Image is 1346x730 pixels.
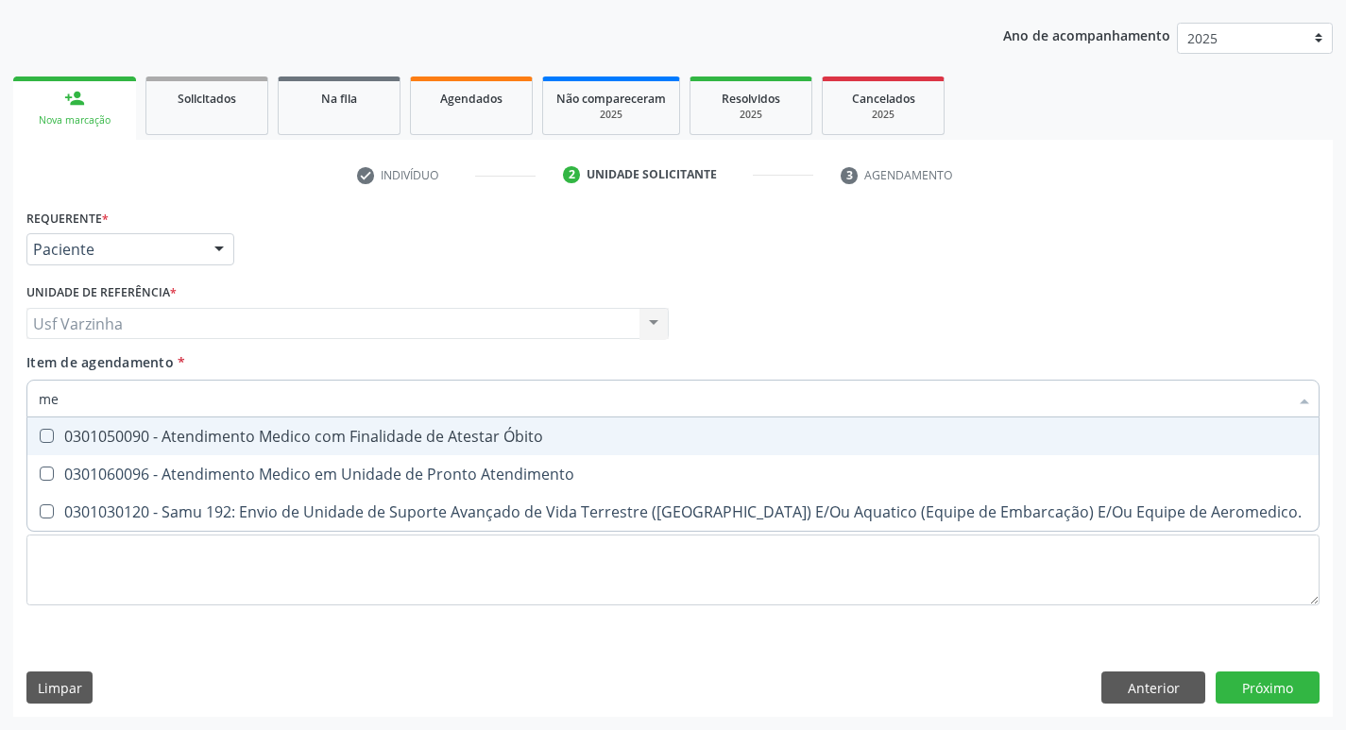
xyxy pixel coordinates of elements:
[26,204,109,233] label: Requerente
[556,108,666,122] div: 2025
[39,504,1307,519] div: 0301030120 - Samu 192: Envio de Unidade de Suporte Avançado de Vida Terrestre ([GEOGRAPHIC_DATA])...
[39,467,1307,482] div: 0301060096 - Atendimento Medico em Unidade de Pronto Atendimento
[852,91,915,107] span: Cancelados
[26,279,177,308] label: Unidade de referência
[26,113,123,127] div: Nova marcação
[1216,671,1320,704] button: Próximo
[39,429,1307,444] div: 0301050090 - Atendimento Medico com Finalidade de Atestar Óbito
[440,91,503,107] span: Agendados
[321,91,357,107] span: Na fila
[722,91,780,107] span: Resolvidos
[64,88,85,109] div: person_add
[1003,23,1170,46] p: Ano de acompanhamento
[33,240,196,259] span: Paciente
[563,166,580,183] div: 2
[1101,671,1205,704] button: Anterior
[26,353,174,371] span: Item de agendamento
[178,91,236,107] span: Solicitados
[39,380,1288,417] input: Buscar por procedimentos
[836,108,930,122] div: 2025
[556,91,666,107] span: Não compareceram
[587,166,717,183] div: Unidade solicitante
[704,108,798,122] div: 2025
[26,671,93,704] button: Limpar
